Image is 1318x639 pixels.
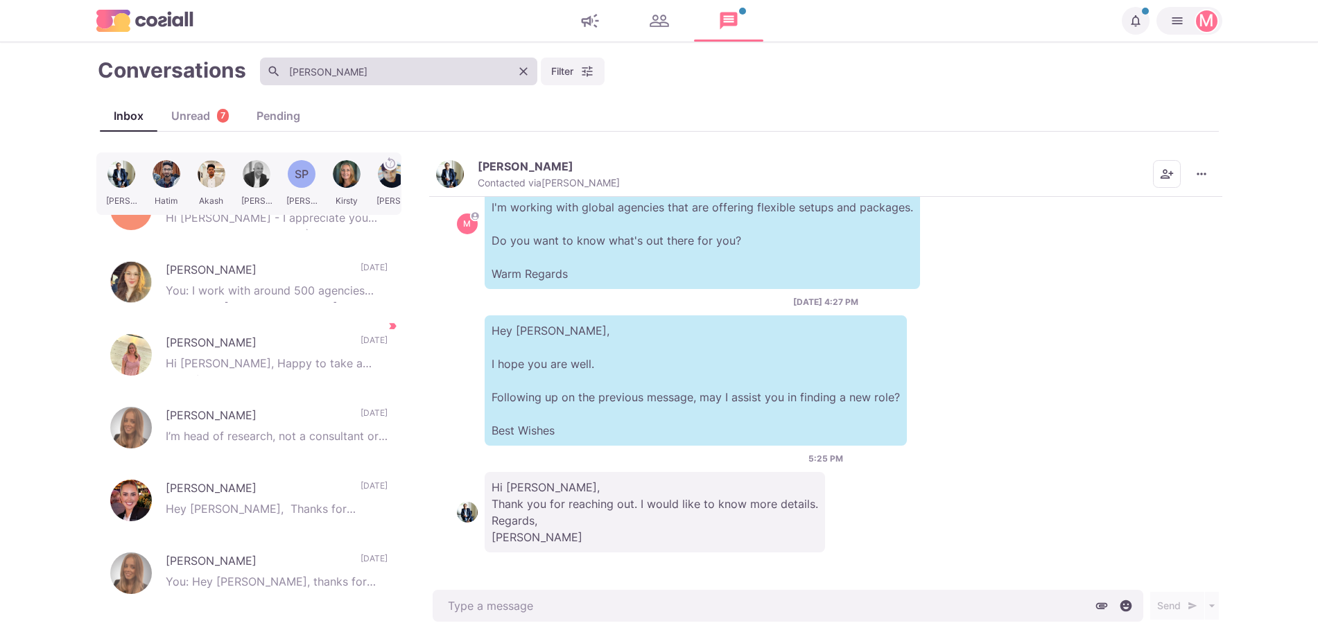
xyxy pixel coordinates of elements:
button: Dipankar Bhattacharya[PERSON_NAME]Contacted via[PERSON_NAME] [436,159,620,189]
img: Danielle S. [110,261,152,303]
input: Search conversations [260,58,537,85]
div: Inbox [100,107,157,124]
p: [DATE] [361,261,388,282]
p: You: I work with around 500 agencies across the [GEOGRAPHIC_DATA], [GEOGRAPHIC_DATA], [GEOGRAPHIC... [166,282,388,303]
div: Unread [157,107,243,124]
img: Danielle Fogarty [110,480,152,521]
p: [PERSON_NAME] [166,334,347,355]
p: Hi [PERSON_NAME], Happy to take a look if you could please send me some general details to [PERSO... [166,355,388,376]
p: [DATE] [361,407,388,428]
p: Hi [PERSON_NAME] - I appreciate you reaching out - repeatedly :) I am looking for something new -... [166,209,388,230]
img: Dipankar Bhattacharya [436,160,464,188]
button: Filter [541,58,605,85]
p: [PERSON_NAME] [166,407,347,428]
p: 7 [220,110,225,123]
button: Notifications [1122,7,1150,35]
p: 5:25 PM [808,453,843,465]
p: I’m head of research, not a consultant or recruiter. [166,428,388,448]
img: Danielle Hawkins [110,407,152,448]
p: You: Hey [PERSON_NAME], thanks for your response! I collaborate with an extensive network compris... [166,573,388,594]
div: Martin [1199,12,1214,29]
p: Hi [PERSON_NAME], Thank you for reaching out. I would like to know more details. Regards, [PERSON... [485,472,825,552]
button: Add add contacts [1153,160,1181,188]
button: Clear [513,61,534,82]
div: Pending [243,107,314,124]
img: Danielle Dupont [110,334,152,376]
p: Hey [PERSON_NAME], I hope you are well. Following up on the previous message, may I assist you in... [485,315,907,446]
img: logo [96,10,193,31]
p: Hey [PERSON_NAME], Thanks for reaching out but I am all good where I am for now. Thanks a mil, [P... [166,500,388,521]
h1: Conversations [98,58,246,82]
p: [DATE] [361,480,388,500]
button: Attach files [1091,595,1112,616]
p: [PERSON_NAME] [166,552,347,573]
p: Hi there [PERSON_NAME], I'm working with global agencies that are offering flexible setups and pa... [485,159,920,289]
p: [DATE] 4:27 PM [793,296,858,308]
button: Select emoji [1116,595,1136,616]
img: Dipankar Bhattacharya [457,502,478,523]
p: [PERSON_NAME] [166,480,347,500]
button: Martin [1156,7,1222,35]
p: [DATE] [361,334,388,355]
p: [DATE] [361,552,388,573]
p: Contacted via [PERSON_NAME] [478,177,620,189]
div: Danielle Burrie [119,201,142,218]
p: [PERSON_NAME] [478,159,573,173]
button: More menu [1188,160,1215,188]
div: Martin [463,220,471,228]
img: Danielle Hawkins [110,552,152,594]
button: Send [1150,592,1204,620]
svg: avatar [471,212,478,220]
p: [PERSON_NAME] [166,261,347,282]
